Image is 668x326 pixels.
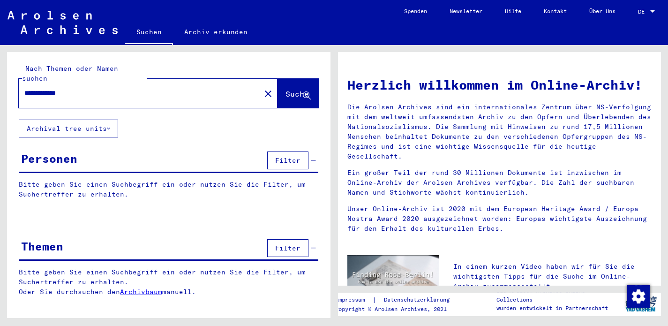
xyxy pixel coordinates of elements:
[267,152,308,169] button: Filter
[275,244,300,252] span: Filter
[278,79,319,108] button: Suche
[347,168,652,197] p: Ein großer Teil der rund 30 Millionen Dokumente ist inzwischen im Online-Archiv der Arolsen Archi...
[347,75,652,95] h1: Herzlich willkommen im Online-Archiv!
[259,84,278,103] button: Clear
[335,295,461,305] div: |
[21,150,77,167] div: Personen
[275,156,300,165] span: Filter
[19,267,319,297] p: Bitte geben Sie einen Suchbegriff ein oder nutzen Sie die Filter, um Suchertreffer zu erhalten. O...
[627,285,649,307] div: Zustimmung ändern
[8,11,118,34] img: Arolsen_neg.svg
[376,295,461,305] a: Datenschutzerklärung
[335,305,461,313] p: Copyright © Arolsen Archives, 2021
[263,88,274,99] mat-icon: close
[496,287,620,304] p: Die Arolsen Archives Online-Collections
[453,262,652,291] p: In einem kurzen Video haben wir für Sie die wichtigsten Tipps für die Suche im Online-Archiv zusa...
[347,102,652,161] p: Die Arolsen Archives sind ein internationales Zentrum über NS-Verfolgung mit dem weltweit umfasse...
[120,288,162,296] a: Archivbaum
[496,304,620,321] p: wurden entwickelt in Partnerschaft mit
[173,21,259,43] a: Archiv erkunden
[347,255,440,305] img: video.jpg
[125,21,173,45] a: Suchen
[285,89,309,99] span: Suche
[623,292,659,316] img: yv_logo.png
[19,180,318,199] p: Bitte geben Sie einen Suchbegriff ein oder nutzen Sie die Filter, um Suchertreffer zu erhalten.
[627,285,650,308] img: Zustimmung ändern
[335,295,372,305] a: Impressum
[21,238,63,255] div: Themen
[267,239,308,257] button: Filter
[22,64,118,83] mat-label: Nach Themen oder Namen suchen
[347,204,652,234] p: Unser Online-Archiv ist 2020 mit dem European Heritage Award / Europa Nostra Award 2020 ausgezeic...
[638,8,648,15] span: DE
[19,120,118,137] button: Archival tree units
